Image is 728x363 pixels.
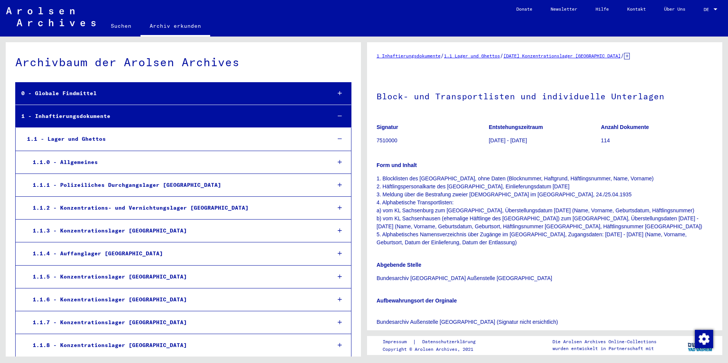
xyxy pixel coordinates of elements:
[416,338,485,346] a: Datenschutzerklärung
[704,7,712,12] span: DE
[27,223,325,238] div: 1.1.3 - Konzentrationslager [GEOGRAPHIC_DATA]
[489,137,601,145] p: [DATE] - [DATE]
[489,124,543,130] b: Entstehungszeitraum
[621,52,624,59] span: /
[377,175,713,247] p: 1. Blocklisten des [GEOGRAPHIC_DATA], ohne Daten (Blocknummer, Haftgrund, Häftlingsnummer, Name, ...
[27,155,325,170] div: 1.1.0 - Allgemeines
[27,315,325,330] div: 1.1.7 - Konzentrationslager [GEOGRAPHIC_DATA]
[441,52,444,59] span: /
[377,124,398,130] b: Signatur
[16,86,325,101] div: 0 - Globale Findmittel
[377,137,489,145] p: 7510000
[552,338,656,345] p: Die Arolsen Archives Online-Collections
[377,310,713,342] p: Bundesarchiv Außenstelle [GEOGRAPHIC_DATA] (Signatur nicht ersichtlich) [URL][DOMAIN_NAME][DOMAIN...
[444,53,500,59] a: 1.1 Lager und Ghettos
[377,262,421,268] b: Abgebende Stelle
[383,338,413,346] a: Impressum
[102,17,140,35] a: Suchen
[27,201,325,215] div: 1.1.2 - Konzentrations- und Vernichtungslager [GEOGRAPHIC_DATA]
[503,53,621,59] a: [DATE] Konzentrationslager [GEOGRAPHIC_DATA]
[21,132,325,146] div: 1.1 - Lager und Ghettos
[552,345,656,352] p: wurden entwickelt in Partnerschaft mit
[377,53,441,59] a: 1 Inhaftierungsdokumente
[383,338,485,346] div: |
[686,336,715,355] img: yv_logo.png
[377,298,457,304] b: Aufbewahrungsort der Orginale
[6,7,96,26] img: Arolsen_neg.svg
[140,17,210,37] a: Archiv erkunden
[16,109,325,124] div: 1 - Inhaftierungsdokumente
[27,338,325,353] div: 1.1.8 - Konzentrationslager [GEOGRAPHIC_DATA]
[15,54,351,71] div: Archivbaum der Arolsen Archives
[377,79,713,112] h1: Block- und Transportlisten und individuelle Unterlagen
[377,162,417,168] b: Form und Inhalt
[27,246,325,261] div: 1.1.4 - Auffanglager [GEOGRAPHIC_DATA]
[601,124,649,130] b: Anzahl Dokumente
[27,178,325,193] div: 1.1.1 - Polizeiliches Durchgangslager [GEOGRAPHIC_DATA]
[383,346,485,353] p: Copyright © Arolsen Archives, 2021
[27,269,325,284] div: 1.1.5 - Konzentrationslager [GEOGRAPHIC_DATA]
[500,52,503,59] span: /
[27,292,325,307] div: 1.1.6 - Konzentrationslager [GEOGRAPHIC_DATA]
[601,137,713,145] p: 114
[377,274,713,282] p: Bundesarchiv [GEOGRAPHIC_DATA] Außenstelle [GEOGRAPHIC_DATA]
[695,330,713,348] img: Zustimmung ändern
